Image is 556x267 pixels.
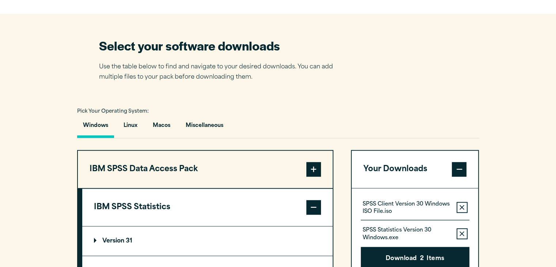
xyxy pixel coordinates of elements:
[99,62,344,83] p: Use the table below to find and navigate to your desired downloads. You can add multiple files to...
[363,201,451,215] p: SPSS Client Version 30 Windows ISO File.iso
[78,151,333,188] button: IBM SPSS Data Access Pack
[77,109,149,114] span: Pick Your Operating System:
[82,189,333,226] button: IBM SPSS Statistics
[180,117,229,138] button: Miscellaneous
[352,151,479,188] button: Your Downloads
[363,227,451,241] p: SPSS Statistics Version 30 Windows.exe
[99,37,344,54] h2: Select your software downloads
[118,117,143,138] button: Linux
[94,238,132,244] p: Version 31
[77,117,114,138] button: Windows
[420,254,424,264] span: 2
[82,226,333,256] summary: Version 31
[147,117,176,138] button: Macos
